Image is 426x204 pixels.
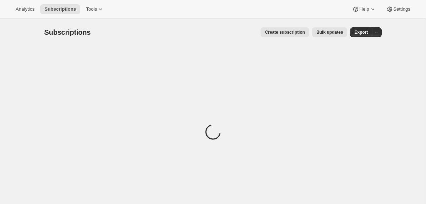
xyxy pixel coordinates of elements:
span: Settings [393,6,410,12]
span: Bulk updates [316,29,343,35]
button: Create subscription [261,27,309,37]
span: Create subscription [265,29,305,35]
button: Tools [82,4,108,14]
span: Subscriptions [44,28,91,36]
button: Subscriptions [40,4,80,14]
button: Analytics [11,4,39,14]
span: Analytics [16,6,34,12]
span: Subscriptions [44,6,76,12]
span: Export [354,29,368,35]
button: Help [348,4,380,14]
button: Settings [382,4,415,14]
button: Export [350,27,372,37]
span: Tools [86,6,97,12]
span: Help [359,6,369,12]
button: Bulk updates [312,27,347,37]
